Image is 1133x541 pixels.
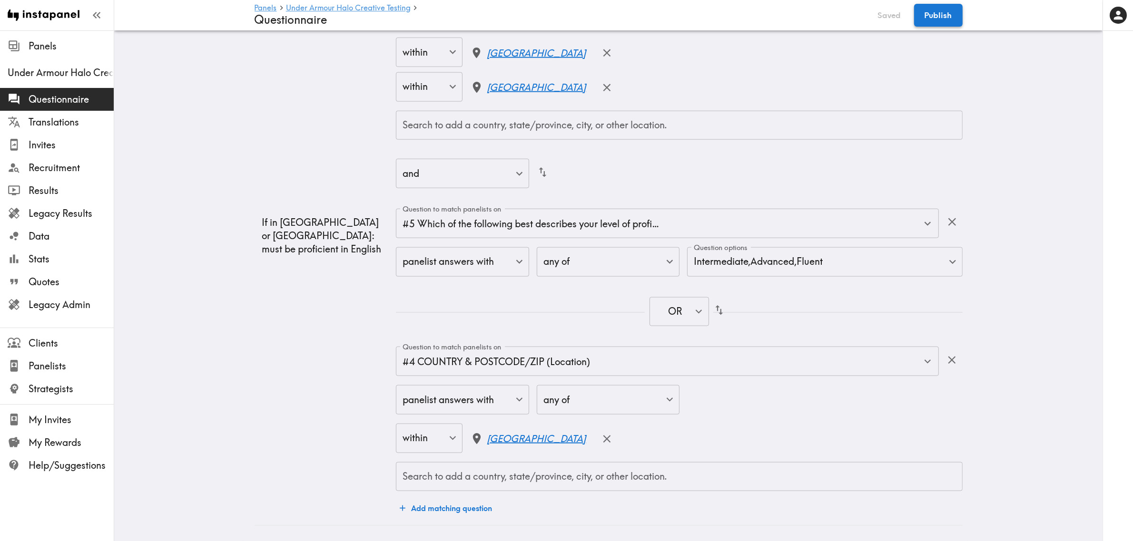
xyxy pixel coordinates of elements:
[29,230,114,243] span: Data
[396,159,529,188] div: and
[920,216,935,231] button: Open
[29,337,114,350] span: Clients
[255,13,865,27] h4: Questionnaire
[396,499,496,518] button: Add matching question
[29,275,114,289] span: Quotes
[29,184,114,197] span: Results
[396,72,463,102] div: within
[650,297,709,327] div: OR
[487,81,586,94] p: [GEOGRAPHIC_DATA]
[537,247,680,277] div: any of
[396,424,463,453] div: within
[29,39,114,53] span: Panels
[8,66,114,79] span: Under Armour Halo Creative Testing
[29,93,114,106] span: Questionnaire
[920,354,935,369] button: Open
[29,161,114,174] span: Recruitment
[694,243,748,253] label: Question options
[403,342,502,353] label: Question to match panelists on
[403,204,502,215] label: Question to match panelists on
[537,385,680,415] div: any of
[396,38,463,67] div: within
[396,385,529,415] div: panelist answers with
[470,81,586,94] a: Spain
[396,247,529,277] div: panelist answers with
[29,207,114,220] span: Legacy Results
[914,4,963,27] button: Publish
[29,116,114,129] span: Translations
[687,247,962,277] div: Intermediate , Advanced , Fluent
[29,436,114,449] span: My Rewards
[470,47,586,60] a: France
[29,252,114,266] span: Stats
[286,4,411,13] a: Under Armour Halo Creative Testing
[487,432,586,445] p: [GEOGRAPHIC_DATA]
[29,459,114,472] span: Help/Suggestions
[262,216,389,256] p: If in [GEOGRAPHIC_DATA] or [GEOGRAPHIC_DATA]: must be proficient in English
[29,138,114,152] span: Invites
[29,298,114,311] span: Legacy Admin
[487,47,586,60] p: [GEOGRAPHIC_DATA]
[29,382,114,396] span: Strategists
[29,359,114,373] span: Panelists
[255,4,277,13] a: Panels
[29,413,114,426] span: My Invites
[470,432,586,445] a: United Kingdom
